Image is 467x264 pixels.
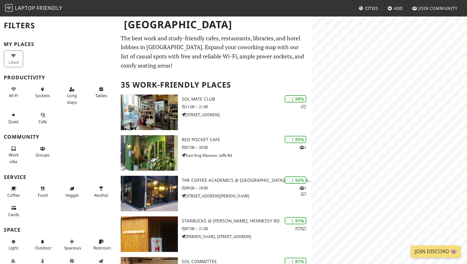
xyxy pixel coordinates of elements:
p: 2 2 [295,226,306,232]
h3: Community [4,134,113,140]
div: | 91% [285,217,306,224]
p: 07:00 – 21:00 [182,226,311,232]
h3: The Coffee Academics @ [GEOGRAPHIC_DATA][PERSON_NAME] [182,178,311,183]
span: Video/audio calls [38,119,47,124]
button: Veggie [62,183,82,200]
a: Join Discord 👾 [411,246,461,258]
span: Natural light [9,245,18,251]
h1: [GEOGRAPHIC_DATA] [119,16,310,33]
p: 1 2 [300,185,306,197]
span: Credit cards [8,212,19,217]
span: Friendly [37,4,62,11]
a: Cities [356,3,381,14]
h3: Productivity [4,75,113,81]
span: Food [38,192,48,198]
span: Long stays [67,93,77,105]
button: Sockets [33,84,52,101]
button: Tables [91,84,111,101]
span: Outdoor area [35,245,51,251]
button: Wi-Fi [4,84,23,101]
a: Starbucks @ Wan Chai, Hennessy Rd | 91% 22 Starbucks @ [PERSON_NAME], Hennessy Rd 07:00 – 21:00 [... [117,216,312,252]
h3: Space [4,227,113,233]
a: LaptopFriendly LaptopFriendly [5,3,62,14]
span: Veggie [65,192,78,198]
button: Calls [33,110,52,127]
p: [PERSON_NAME], [STREET_ADDRESS] [182,234,311,240]
span: Stable Wi-Fi [9,93,18,98]
button: Quiet [4,110,23,127]
p: [STREET_ADDRESS] [182,112,311,118]
button: Work vibe [4,143,23,167]
p: [STREET_ADDRESS][PERSON_NAME] [182,193,311,199]
h3: My Places [4,41,113,47]
span: Coffee [7,192,20,198]
a: Add [385,3,406,14]
span: Quiet [8,119,19,124]
p: 07:00 – 20:00 [182,144,311,150]
p: 1 [300,144,306,150]
span: Spacious [64,245,81,251]
p: The best work and study-friendly cafes, restaurants, libraries, and hotel lobbies in [GEOGRAPHIC_... [121,34,308,70]
button: Restroom [91,236,111,253]
img: LaptopFriendly [5,4,13,12]
button: Coffee [4,183,23,200]
span: Join Community [418,5,457,11]
img: Red Pocket Cafe [121,135,178,171]
button: Cards [4,203,23,220]
div: | 92% [285,176,306,184]
a: Join Community [409,3,460,14]
h3: Red Pocket Cafe [182,137,311,142]
span: Laptop [15,4,36,11]
button: Outdoor [33,236,52,253]
button: Long stays [62,84,82,107]
button: Alcohol [91,183,111,200]
span: People working [9,152,19,164]
a: SOL Mate Club | 98% 1 SOL Mate Club 11:00 – 21:00 [STREET_ADDRESS] [117,95,312,130]
span: Restroom [93,245,112,251]
a: Red Pocket Cafe | 95% 1 Red Pocket Cafe 07:00 – 20:00 Kam Sing Mansion, Jaffe Rd [117,135,312,171]
h3: Starbucks @ [PERSON_NAME], Hennessy Rd [182,218,311,224]
button: Spacious [62,236,82,253]
h3: Service [4,174,113,180]
span: Alcohol [94,192,108,198]
span: Cities [365,5,378,11]
span: Work-friendly tables [95,93,107,98]
div: | 98% [285,95,306,102]
button: Food [33,183,52,200]
img: Starbucks @ Wan Chai, Hennessy Rd [121,216,178,252]
img: The Coffee Academics @ Sai Yuen Lane [121,176,178,211]
span: Group tables [36,152,50,158]
p: Kam Sing Mansion, Jaffe Rd [182,152,311,158]
span: Add [394,5,403,11]
img: SOL Mate Club [121,95,178,130]
div: | 95% [285,136,306,143]
p: 11:00 – 21:00 [182,104,311,110]
h2: Filters [4,16,113,35]
p: 1 [301,104,306,110]
a: The Coffee Academics @ Sai Yuen Lane | 92% 12 The Coffee Academics @ [GEOGRAPHIC_DATA][PERSON_NAM... [117,176,312,211]
h2: 35 Work-Friendly Places [121,75,308,95]
p: 09:00 – 18:00 [182,185,311,191]
span: Power sockets [35,93,50,98]
button: Light [4,236,23,253]
h3: SOL Mate Club [182,96,311,102]
button: Groups [33,143,52,160]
